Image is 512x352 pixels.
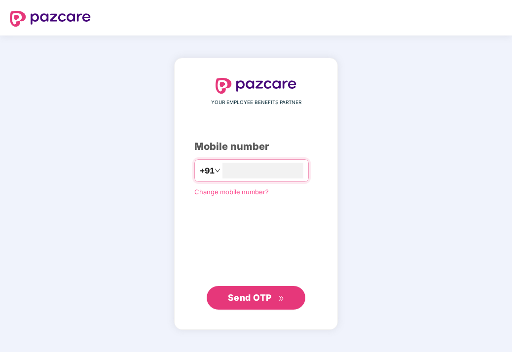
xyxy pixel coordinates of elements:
[216,78,296,94] img: logo
[211,99,301,106] span: YOUR EMPLOYEE BENEFITS PARTNER
[207,286,305,310] button: Send OTPdouble-right
[194,188,269,196] a: Change mobile number?
[215,168,220,174] span: down
[10,11,91,27] img: logo
[278,295,285,302] span: double-right
[228,292,272,303] span: Send OTP
[194,139,318,154] div: Mobile number
[200,165,215,177] span: +91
